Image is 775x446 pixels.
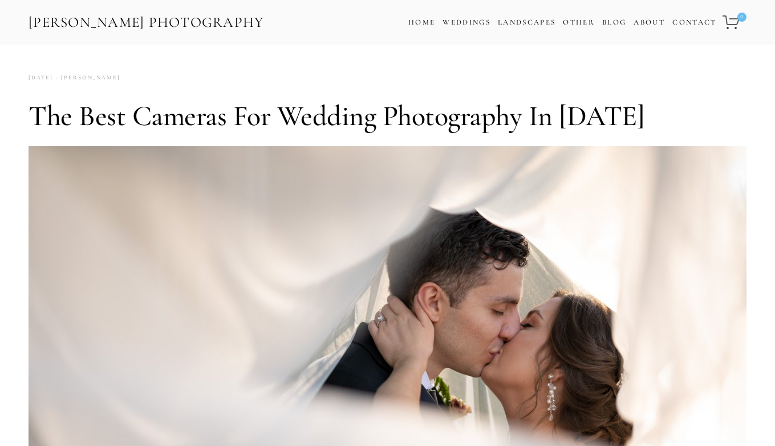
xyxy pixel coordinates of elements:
a: 0 items in cart [721,9,748,36]
a: Contact [672,14,716,31]
a: About [634,14,665,31]
time: [DATE] [29,70,53,86]
a: Landscapes [498,18,555,27]
a: Blog [602,14,626,31]
span: 0 [737,13,746,22]
a: Other [563,18,595,27]
h1: The Best Cameras for Wedding Photography in [DATE] [29,99,746,133]
a: Weddings [443,18,490,27]
a: [PERSON_NAME] Photography [27,10,265,35]
a: [PERSON_NAME] [53,70,120,86]
a: Home [408,14,435,31]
